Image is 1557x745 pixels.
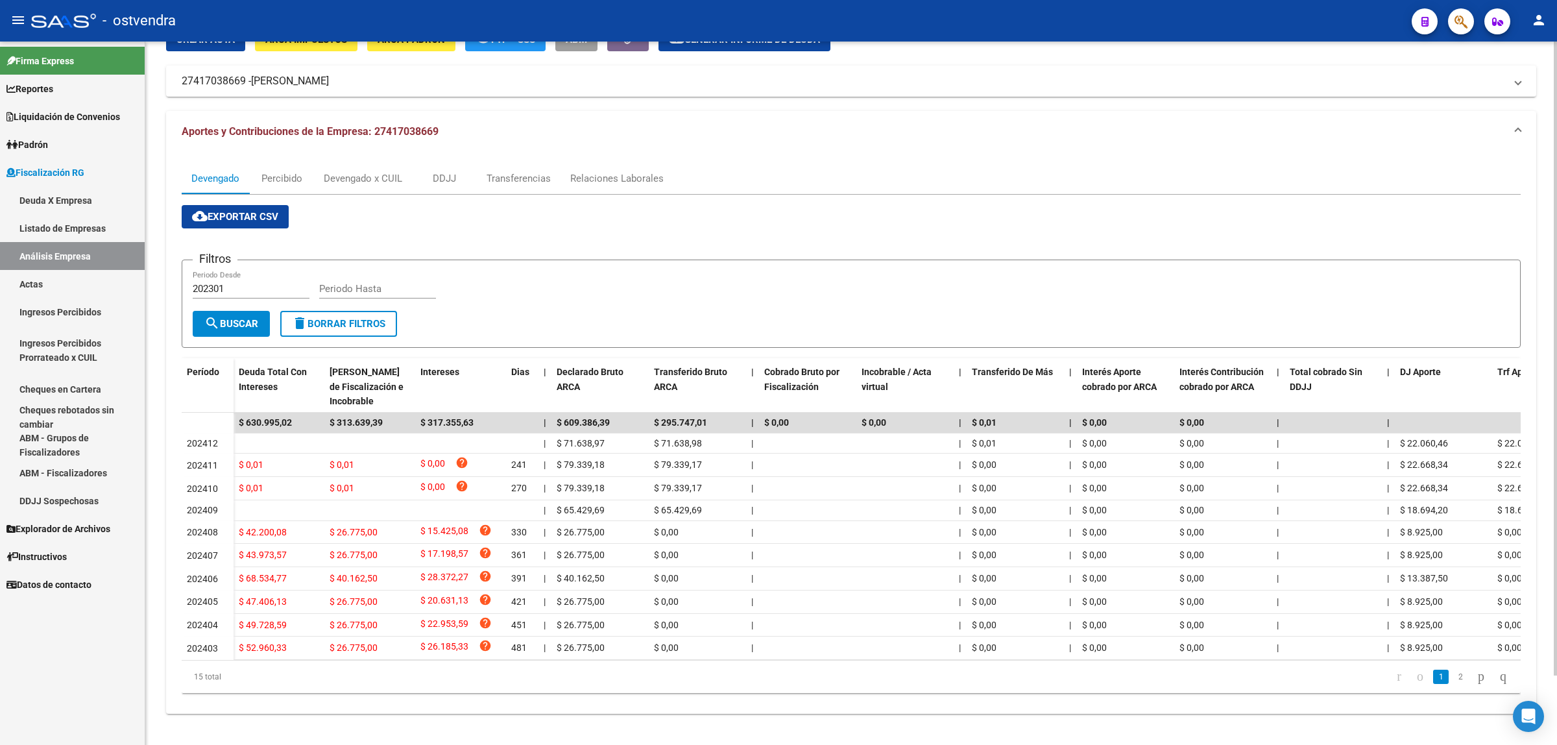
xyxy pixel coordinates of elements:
span: $ 42.200,08 [239,527,287,537]
span: $ 52.960,33 [239,642,287,653]
span: $ 0,00 [1497,596,1522,607]
span: | [751,573,753,583]
span: DJ Aporte [1400,367,1441,377]
a: 2 [1453,670,1468,684]
span: $ 18.694,20 [1400,505,1448,515]
span: $ 0,00 [1179,459,1204,470]
datatable-header-cell: Dias [506,358,538,415]
span: | [1277,550,1279,560]
span: | [1387,642,1389,653]
span: | [1387,527,1389,537]
span: | [1277,438,1279,448]
span: | [959,505,961,515]
span: | [959,459,961,470]
span: $ 28.372,27 [420,570,468,587]
span: 202406 [187,574,218,584]
span: $ 0,00 [1082,642,1107,653]
span: $ 26.775,00 [330,642,378,653]
span: Aportes y Contribuciones de la Empresa: 27417038669 [182,125,439,138]
span: | [544,642,546,653]
span: $ 22.668,34 [1400,459,1448,470]
a: go to last page [1494,670,1512,684]
span: Buscar [204,318,258,330]
span: | [1069,642,1071,653]
mat-expansion-panel-header: 27417038669 -[PERSON_NAME] [166,66,1536,97]
span: $ 0,00 [972,573,996,583]
span: Padrón [6,138,48,152]
span: $ 0,00 [654,550,679,560]
span: $ 22.953,59 [420,617,468,634]
span: | [1387,550,1389,560]
div: Devengado x CUIL [324,171,402,186]
span: $ 22.668,34 [1497,459,1545,470]
span: | [544,483,546,493]
datatable-header-cell: Período [182,358,234,413]
span: $ 0,00 [1179,483,1204,493]
span: | [959,417,961,428]
span: Interés Contribución cobrado por ARCA [1179,367,1264,392]
span: $ 22.668,34 [1497,483,1545,493]
span: $ 26.775,00 [557,642,605,653]
span: Transferido De Más [972,367,1053,377]
span: | [959,642,961,653]
span: $ 0,00 [420,456,445,474]
span: $ 79.339,17 [654,483,702,493]
datatable-header-cell: Incobrable / Acta virtual [856,358,954,415]
span: $ 0,00 [1497,550,1522,560]
span: $ 630.995,02 [239,417,292,428]
span: | [1277,417,1279,428]
span: Instructivos [6,550,67,564]
span: $ 0,00 [1179,417,1204,428]
a: go to previous page [1411,670,1429,684]
span: Borrar Filtros [292,318,385,330]
datatable-header-cell: DJ Aporte [1395,358,1492,415]
span: Interés Aporte cobrado por ARCA [1082,367,1157,392]
span: | [544,438,546,448]
div: Aportes y Contribuciones de la Empresa: 27417038669 [166,153,1536,714]
span: Crear Acta [176,34,235,45]
span: | [959,573,961,583]
span: | [1277,527,1279,537]
span: $ 26.775,00 [557,596,605,607]
span: $ 47.406,13 [239,596,287,607]
span: $ 313.639,39 [330,417,383,428]
span: Intereses [420,367,459,377]
span: $ 40.162,50 [557,573,605,583]
span: $ 22.668,34 [1400,483,1448,493]
a: 1 [1433,670,1449,684]
span: $ 0,00 [1497,642,1522,653]
span: | [544,550,546,560]
i: help [479,593,492,606]
span: | [1277,459,1279,470]
span: | [1069,367,1072,377]
span: | [1277,642,1279,653]
span: 241 [511,459,527,470]
span: | [1387,505,1389,515]
span: | [1277,596,1279,607]
span: $ 8.925,00 [1400,642,1443,653]
span: Datos de contacto [6,578,91,592]
span: $ 0,00 [1179,550,1204,560]
span: [PERSON_NAME] de Fiscalización e Incobrable [330,367,404,407]
span: | [544,417,546,428]
a: go to first page [1391,670,1407,684]
span: | [1387,573,1389,583]
div: 15 total [182,661,447,693]
span: $ 0,00 [972,505,996,515]
span: 330 [511,527,527,537]
datatable-header-cell: | [1272,358,1285,415]
span: | [751,596,753,607]
span: $ 20.631,13 [420,593,468,611]
span: Deuda Total Con Intereses [239,367,307,392]
span: | [1387,459,1389,470]
span: $ 0,00 [654,596,679,607]
span: $ 0,00 [1179,620,1204,630]
i: help [479,617,492,629]
span: $ 0,00 [1179,505,1204,515]
button: Buscar [193,311,270,337]
mat-expansion-panel-header: Aportes y Contribuciones de la Empresa: 27417038669 [166,111,1536,153]
span: Fiscalización RG [6,165,84,180]
span: 391 [511,573,527,583]
span: Transferido Bruto ARCA [654,367,727,392]
span: | [751,550,753,560]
